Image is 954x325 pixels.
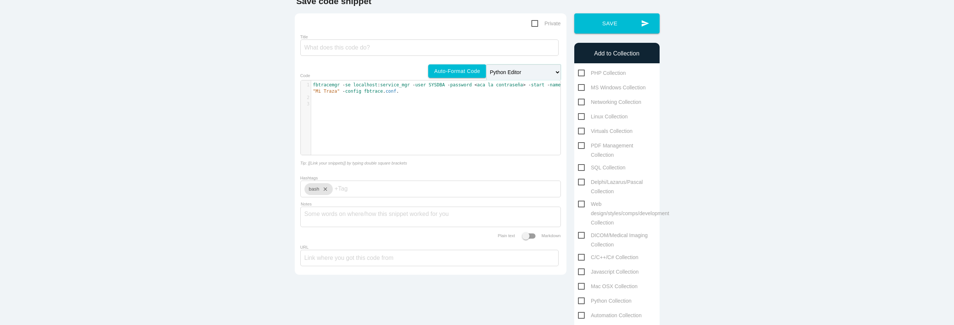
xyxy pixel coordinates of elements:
span: name [550,82,561,87]
label: Plain text Markdown [498,233,561,238]
span: SQL Collection [578,163,626,172]
span: PDF Management Collection [578,141,656,150]
label: Code [300,73,310,78]
i: close [319,183,328,195]
span: SYSDBA [429,82,445,87]
span: Private [531,19,561,28]
span: la [488,82,493,87]
span: conf [386,89,397,94]
label: Title [300,35,308,39]
span: DICOM/Medical Imaging Collection [578,231,656,240]
input: +Tag [335,181,379,197]
a: Auto-format code [428,64,486,78]
span: Virtuals Collection [578,127,633,136]
span: - [342,89,345,94]
span: MS Windows Collection [578,83,646,92]
i: send [641,13,649,34]
span: user [415,82,426,87]
span: - [342,82,345,87]
span: < [474,82,477,87]
div: bash [304,183,333,195]
span: "Mi Traza" [313,89,340,94]
h6: Add to Collection [578,50,656,57]
span: Automation Collection [578,311,642,320]
label: Notes [301,202,312,207]
span: password [450,82,472,87]
span: - [413,82,415,87]
span: start [531,82,544,87]
div: 3 [301,101,311,107]
span: - [547,82,550,87]
span: aca [477,82,485,87]
span: contraseña [496,82,523,87]
input: Link where you got this code from [300,250,559,266]
button: sendSave [574,13,660,34]
span: Javascript Collection [578,267,639,277]
span: PHP Collection [578,68,626,78]
span: fbtrace [364,89,383,94]
span: - [528,82,531,87]
span: C/C++/C# Collection [578,253,639,262]
label: Hashtags [300,176,318,180]
span: > [523,82,525,87]
span: se [345,82,350,87]
span: Python Collection [578,296,632,306]
span: Mac OSX Collection [578,282,638,291]
label: URL [300,245,309,249]
input: What does this code do? [300,39,559,56]
span: Linux Collection [578,112,628,121]
span: - [448,82,450,87]
span: Networking Collection [578,98,641,107]
span: : . . [313,82,563,94]
span: fbtracemgr [313,82,340,87]
span: Delphi/Lazarus/Pascal Collection [578,178,656,187]
div: 1 [301,82,311,88]
i: Tip: [[Link your snippets]] by typing double square brackets [300,161,407,165]
span: config [345,89,361,94]
span: Web design/styles/comps/development Collection [578,200,669,209]
span: service_mgr [380,82,410,87]
div: 2 [301,95,311,101]
span: localhost [353,82,378,87]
